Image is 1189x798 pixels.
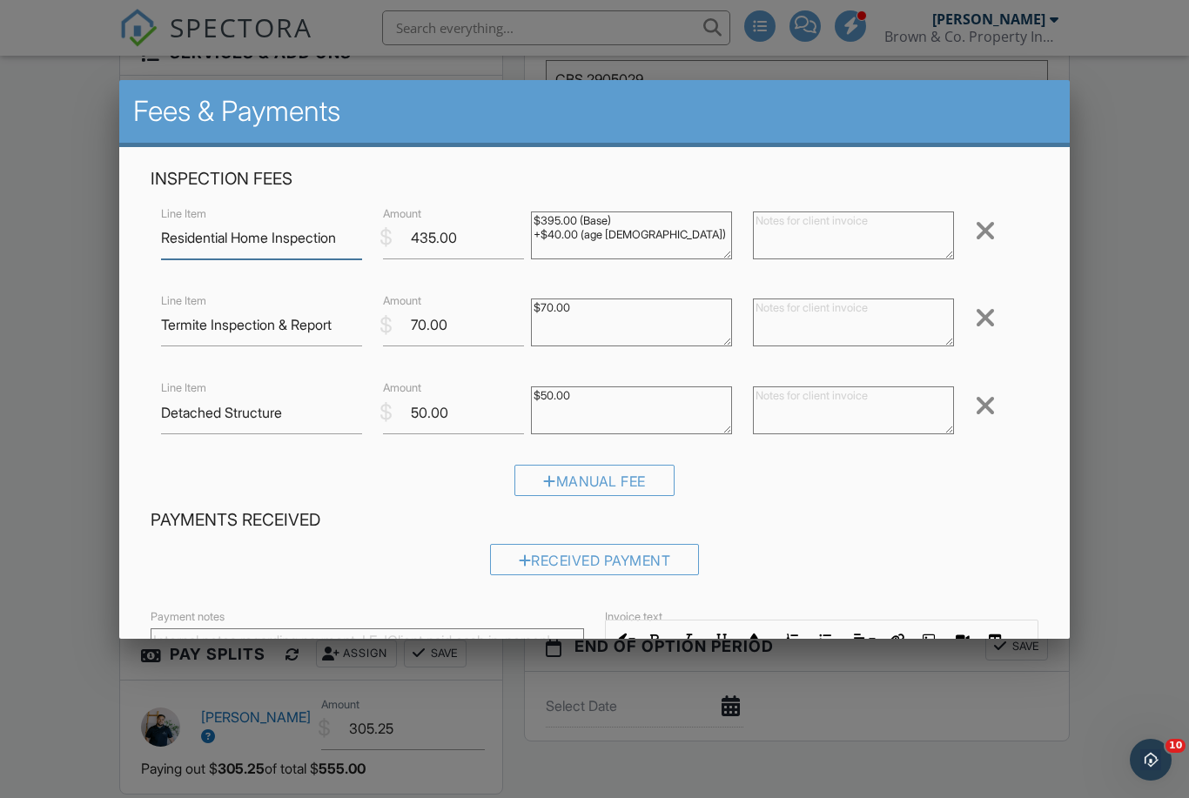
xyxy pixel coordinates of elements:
div: Manual Fee [514,465,675,496]
div: $ [380,398,393,427]
label: Payment notes [151,609,225,625]
button: Insert Link (⌘K) [879,623,912,656]
button: Insert Image (⌘P) [912,623,945,656]
label: Line Item [161,206,206,222]
span: 10 [1165,739,1186,753]
button: Ordered List [776,623,809,656]
button: Bold (⌘B) [639,623,672,656]
label: Line Item [161,380,206,396]
label: Amount [383,293,421,309]
textarea: $70.00 [531,298,732,346]
div: $ [380,311,393,340]
label: Amount [383,206,421,222]
a: Manual Fee [514,477,675,494]
button: Insert Table [978,623,1011,656]
textarea: $50.00 [531,386,732,434]
textarea: $395.00 (Base) +$40.00 (age [DEMOGRAPHIC_DATA]) [531,211,732,259]
button: Unordered List [809,623,842,656]
h2: Fees & Payments [133,94,1057,129]
div: $ [380,223,393,252]
label: Invoice text [605,609,662,625]
iframe: Intercom live chat [1130,739,1172,781]
label: Amount [383,380,421,396]
button: Underline (⌘U) [705,623,738,656]
button: Inline Style [606,623,639,656]
h4: Payments Received [151,509,1039,532]
button: Italic (⌘I) [672,623,705,656]
a: Received Payment [490,556,700,573]
button: Align [846,623,879,656]
label: Line Item [161,293,206,309]
h4: Inspection Fees [151,168,1039,191]
button: Colors [738,623,771,656]
button: Insert Video [945,623,978,656]
div: Received Payment [490,544,700,575]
